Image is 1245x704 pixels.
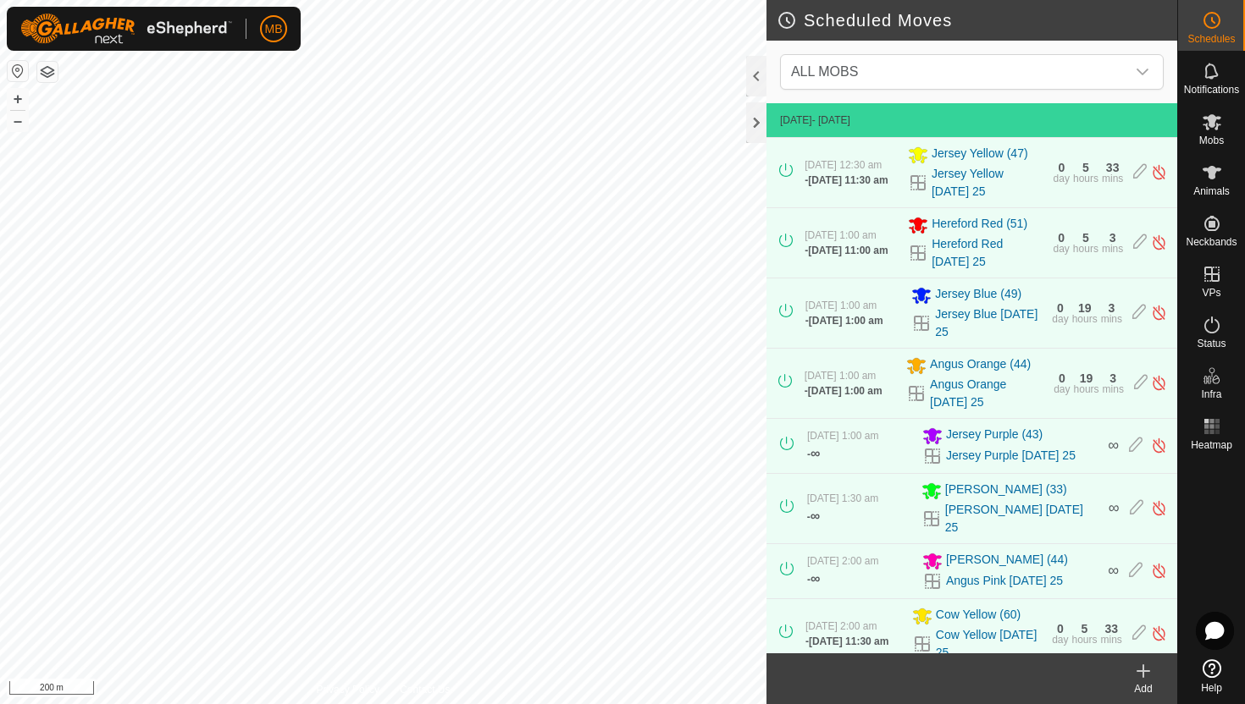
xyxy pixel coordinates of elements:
span: Jersey Blue (49) [935,285,1021,305]
span: Mobs [1199,135,1224,146]
a: Help [1178,652,1245,700]
a: [PERSON_NAME] [DATE] 25 [945,501,1098,536]
button: Map Layers [37,62,58,82]
img: Turn off schedule move [1151,374,1167,392]
span: Neckbands [1186,237,1237,247]
img: Gallagher Logo [20,14,232,44]
div: 5 [1082,232,1089,244]
div: - [805,383,883,399]
span: ∞ [811,509,820,523]
div: Add [1109,681,1177,696]
span: [DATE] 1:00 am [805,300,877,311]
div: hours [1073,244,1098,254]
span: ∞ [811,446,820,460]
span: Angus Orange (44) [930,355,1031,376]
div: mins [1102,173,1123,184]
span: Notifications [1184,85,1239,95]
div: dropdown trigger [1126,55,1159,89]
span: [DATE] 11:30 am [809,635,888,647]
span: [DATE] 1:00 am [805,370,876,382]
div: day [1054,384,1070,394]
span: [DATE] 1:00 am [808,385,883,397]
div: - [805,634,888,649]
span: [DATE] 2:00 am [805,620,877,632]
span: Jersey Yellow (47) [932,145,1028,165]
button: Reset Map [8,61,28,81]
div: - [805,173,888,188]
span: Status [1197,338,1226,349]
button: – [8,111,28,131]
span: [DATE] 2:00 am [807,555,878,567]
div: hours [1073,173,1098,184]
span: Schedules [1187,34,1235,44]
div: hours [1072,635,1098,645]
span: ∞ [811,571,820,586]
button: + [8,89,28,109]
span: Heatmap [1191,440,1232,450]
span: ∞ [1108,562,1119,579]
div: 0 [1057,302,1064,314]
div: 0 [1059,372,1065,384]
div: mins [1102,244,1123,254]
img: Turn off schedule move [1151,437,1167,454]
div: mins [1101,635,1122,645]
div: 19 [1080,372,1093,384]
span: [DATE] 1:00 am [809,315,883,327]
div: - [807,443,820,464]
a: Privacy Policy [316,682,379,697]
a: Angus Orange [DATE] 25 [930,376,1043,411]
div: mins [1103,384,1124,394]
img: Turn off schedule move [1151,499,1167,517]
span: [DATE] [780,114,812,126]
div: 19 [1078,302,1092,314]
a: Contact Us [400,682,450,697]
div: 3 [1109,372,1116,384]
a: Angus Pink [DATE] 25 [946,572,1063,590]
span: [DATE] 1:30 am [807,492,878,504]
span: ∞ [1108,437,1119,454]
span: [DATE] 1:00 am [805,229,876,241]
div: day [1052,314,1068,324]
div: 0 [1058,232,1065,244]
span: [PERSON_NAME] (44) [946,551,1068,571]
span: VPs [1202,288,1220,298]
div: - [805,243,888,258]
img: Turn off schedule move [1151,624,1167,642]
a: Jersey Yellow [DATE] 25 [932,165,1043,201]
div: - [805,313,883,328]
span: Jersey Purple (43) [946,426,1043,446]
span: ∞ [1109,499,1120,516]
span: [DATE] 12:30 am [805,159,882,171]
div: day [1054,173,1070,184]
span: Cow Yellow (60) [936,606,1021,626]
a: Jersey Blue [DATE] 25 [935,305,1042,341]
div: 3 [1109,232,1116,244]
div: 5 [1082,162,1089,173]
div: 0 [1058,162,1065,173]
a: Jersey Purple [DATE] 25 [946,447,1076,465]
img: Turn off schedule move [1151,234,1167,251]
div: - [807,569,820,589]
div: 3 [1108,302,1115,314]
div: 33 [1104,623,1118,635]
div: hours [1074,384,1099,394]
div: - [807,506,820,526]
img: Turn off schedule move [1151,163,1167,181]
div: 33 [1106,162,1120,173]
span: ALL MOBS [784,55,1126,89]
div: 5 [1082,623,1088,635]
span: MB [265,20,283,38]
span: Infra [1201,389,1221,399]
a: Cow Yellow [DATE] 25 [936,626,1042,662]
a: Hereford Red [DATE] 25 [932,235,1043,271]
span: ALL MOBS [791,64,858,79]
span: - [DATE] [812,114,850,126]
span: Help [1201,683,1222,693]
span: [DATE] 11:30 am [808,174,888,186]
span: [DATE] 11:00 am [808,245,888,256]
div: hours [1072,314,1098,324]
div: day [1054,244,1070,254]
img: Turn off schedule move [1151,562,1167,580]
span: Animals [1193,186,1230,196]
span: [DATE] 1:00 am [807,430,878,442]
